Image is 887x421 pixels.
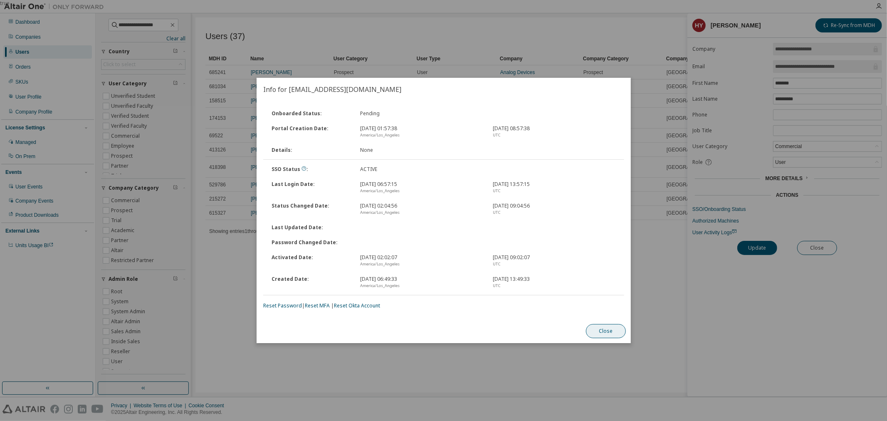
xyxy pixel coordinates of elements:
div: Status Changed Date : [267,203,355,216]
div: Pending [355,110,488,117]
div: [DATE] 06:49:33 [355,276,488,289]
div: SSO Status : [267,166,355,173]
div: Last Login Date : [267,181,355,194]
div: | | [263,302,624,309]
div: [DATE] 02:02:07 [355,254,488,267]
div: [DATE] 02:04:56 [355,203,488,216]
h2: Info for [EMAIL_ADDRESS][DOMAIN_NAME] [257,78,631,101]
div: [DATE] 13:49:33 [488,276,621,289]
div: [DATE] 13:57:15 [488,181,621,194]
div: America/Los_Angeles [360,261,483,267]
div: UTC [493,132,616,139]
div: Onboarded Status : [267,110,355,117]
button: Close [586,324,626,338]
div: [DATE] 06:57:15 [355,181,488,194]
div: Last Updated Date : [267,224,355,231]
div: ACTIVE [355,166,488,173]
div: America/Los_Angeles [360,282,483,289]
div: [DATE] 09:02:07 [488,254,621,267]
a: Reset Okta Account [334,302,380,309]
div: Password Changed Date : [267,239,355,246]
div: UTC [493,188,616,194]
div: UTC [493,261,616,267]
div: [DATE] 08:57:38 [488,125,621,139]
div: America/Los_Angeles [360,132,483,139]
div: None [355,147,488,154]
div: [DATE] 09:04:56 [488,203,621,216]
div: America/Los_Angeles [360,209,483,216]
div: Activated Date : [267,254,355,267]
div: UTC [493,209,616,216]
div: Created Date : [267,276,355,289]
div: Portal Creation Date : [267,125,355,139]
div: Details : [267,147,355,154]
div: America/Los_Angeles [360,188,483,194]
div: UTC [493,282,616,289]
a: Reset Password [263,302,302,309]
div: [DATE] 01:57:38 [355,125,488,139]
a: Reset MFA [305,302,330,309]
